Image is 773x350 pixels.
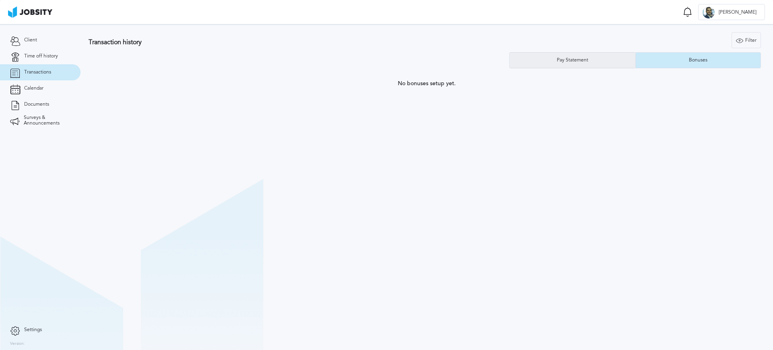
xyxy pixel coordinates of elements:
[732,32,761,48] button: Filter
[24,53,58,59] span: Time off history
[553,57,592,63] div: Pay Statement
[8,6,52,18] img: ab4bad089aa723f57921c736e9817d99.png
[509,52,635,68] button: Pay Statement
[24,327,42,333] span: Settings
[635,52,761,68] button: Bonuses
[24,37,37,43] span: Client
[89,39,457,46] h3: Transaction history
[398,80,456,87] span: No bonuses setup yet.
[715,10,761,15] span: [PERSON_NAME]
[698,4,765,20] button: L[PERSON_NAME]
[732,33,761,49] div: Filter
[685,57,711,63] div: Bonuses
[24,102,49,107] span: Documents
[703,6,715,18] div: L
[24,70,51,75] span: Transactions
[24,86,43,91] span: Calendar
[24,115,70,126] span: Surveys & Announcements
[10,342,25,346] label: Version:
